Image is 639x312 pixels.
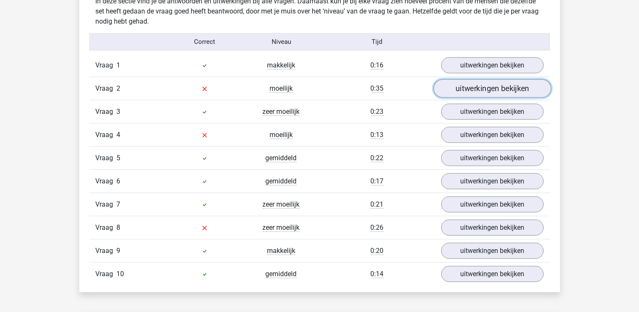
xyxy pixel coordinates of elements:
span: Vraag [96,60,117,70]
span: makkelijk [267,61,295,70]
div: Tijd [319,37,434,47]
span: 0:23 [371,108,384,116]
span: zeer moeilijk [263,223,300,232]
span: 1 [117,61,121,69]
span: 10 [117,270,124,278]
span: 6 [117,177,121,185]
a: uitwerkingen bekijken [441,173,544,189]
span: 0:17 [371,177,384,186]
span: gemiddeld [266,270,297,278]
span: moeilijk [270,84,293,93]
span: 0:14 [371,270,384,278]
span: 0:35 [371,84,384,93]
a: uitwerkingen bekijken [441,127,544,143]
span: Vraag [96,130,117,140]
a: uitwerkingen bekijken [441,266,544,282]
span: Vraag [96,199,117,210]
span: 0:26 [371,223,384,232]
span: 9 [117,247,121,255]
span: 8 [117,223,121,231]
span: zeer moeilijk [263,200,300,209]
span: 4 [117,131,121,139]
span: Vraag [96,153,117,163]
a: uitwerkingen bekijken [441,150,544,166]
span: gemiddeld [266,177,297,186]
span: Vraag [96,269,117,279]
span: Vraag [96,223,117,233]
div: Niveau [243,37,320,47]
span: Vraag [96,83,117,94]
a: uitwerkingen bekijken [441,104,544,120]
a: uitwerkingen bekijken [433,79,551,98]
span: 0:20 [371,247,384,255]
span: 0:21 [371,200,384,209]
span: moeilijk [270,131,293,139]
span: Vraag [96,246,117,256]
div: Correct [166,37,243,47]
a: uitwerkingen bekijken [441,57,544,73]
span: makkelijk [267,247,295,255]
span: gemiddeld [266,154,297,162]
span: 7 [117,200,121,208]
span: 0:22 [371,154,384,162]
span: Vraag [96,107,117,117]
span: 3 [117,108,121,116]
span: Vraag [96,176,117,186]
a: uitwerkingen bekijken [441,196,544,212]
span: 0:16 [371,61,384,70]
span: zeer moeilijk [263,108,300,116]
a: uitwerkingen bekijken [441,220,544,236]
span: 5 [117,154,121,162]
span: 2 [117,84,121,92]
span: 0:13 [371,131,384,139]
a: uitwerkingen bekijken [441,243,544,259]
